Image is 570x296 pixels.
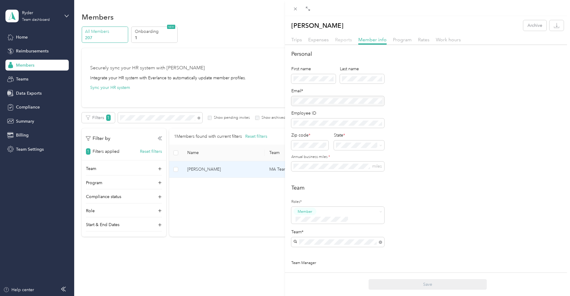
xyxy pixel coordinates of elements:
[536,262,570,296] iframe: Everlance-gr Chat Button Frame
[358,37,387,43] span: Member info
[291,199,384,205] label: Roles*
[291,184,564,192] h2: Team
[291,50,564,58] h2: Personal
[418,37,429,43] span: Rates
[334,132,384,138] div: State
[291,261,316,265] span: Team Manager
[291,229,384,235] div: Team*
[291,154,384,160] label: Annual business miles
[436,37,461,43] span: Work hours
[372,164,382,169] span: miles
[291,132,328,138] div: Zip code
[293,208,316,215] button: Member
[291,37,302,43] span: Trips
[291,110,384,116] div: Employee ID
[523,20,546,31] button: Archive
[335,37,352,43] span: Reports
[298,209,312,214] span: Member
[291,66,336,72] div: First name
[308,37,329,43] span: Expenses
[291,20,344,31] p: [PERSON_NAME]
[340,66,384,72] div: Last name
[393,37,412,43] span: Program
[291,88,384,94] div: Email*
